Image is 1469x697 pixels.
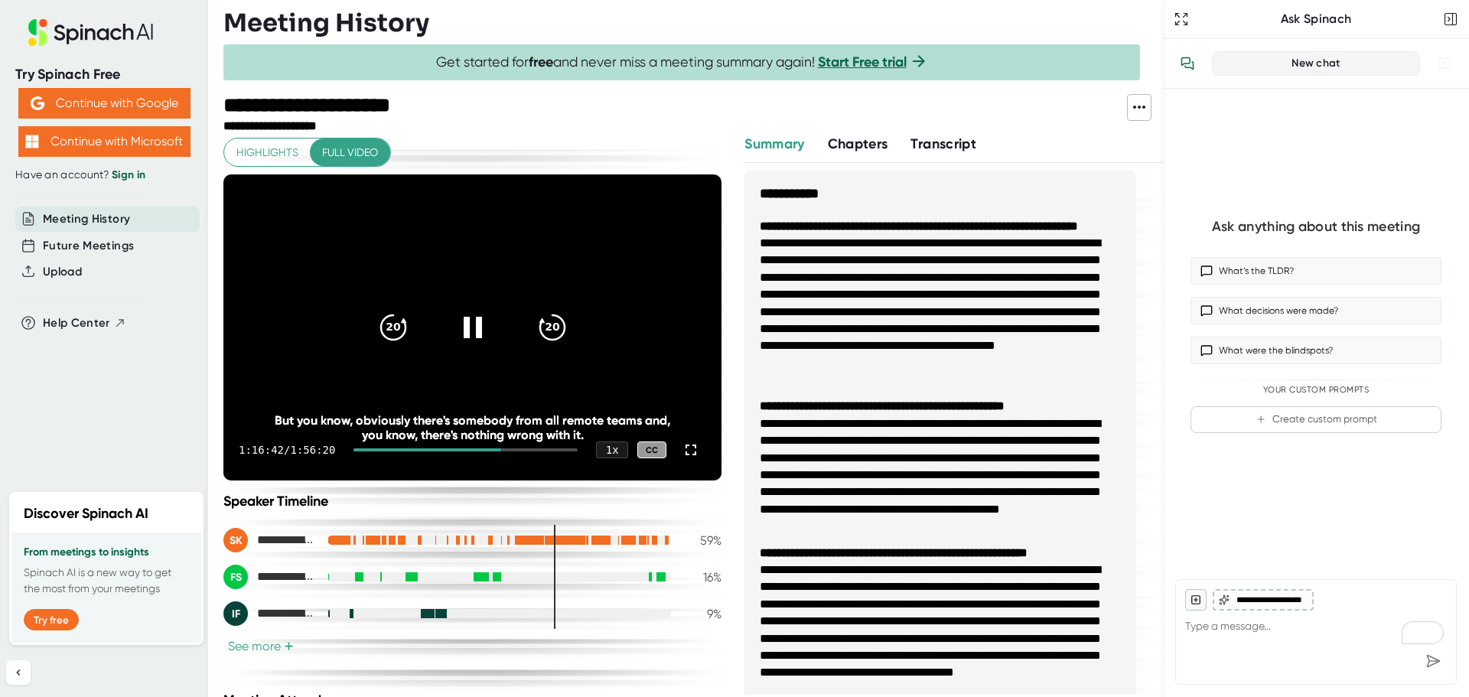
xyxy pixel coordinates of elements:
[223,638,298,654] button: See more+
[910,135,976,152] span: Transcript
[828,135,888,152] span: Chapters
[223,565,248,589] div: FS
[818,54,907,70] a: Start Free trial
[24,609,79,630] button: Try free
[239,444,335,456] div: 1:16:42 / 1:56:20
[1185,611,1447,647] textarea: To enrich screen reader interactions, please activate Accessibility in Grammarly extension settings
[223,601,315,626] div: Ian-Michael Farkas
[43,210,130,228] button: Meeting History
[529,54,553,70] b: free
[223,601,248,626] div: IF
[223,528,248,552] div: SK
[828,134,888,155] button: Chapters
[112,168,145,181] a: Sign in
[683,533,721,548] div: 59 %
[236,143,298,162] span: Highlights
[1191,257,1441,285] button: What’s the TLDR?
[223,528,315,552] div: Steven Kadoch
[18,126,191,157] button: Continue with Microsoft
[15,168,193,182] div: Have an account?
[6,660,31,685] button: Collapse sidebar
[436,54,928,71] span: Get started for and never miss a meeting summary again!
[1191,337,1441,364] button: What were the blindspots?
[744,135,804,152] span: Summary
[24,503,148,524] h2: Discover Spinach AI
[31,96,44,110] img: Aehbyd4JwY73AAAAAElFTkSuQmCC
[1171,8,1192,30] button: Expand to Ask Spinach page
[284,640,294,653] span: +
[1419,647,1447,675] div: Send message
[1191,406,1441,433] button: Create custom prompt
[24,546,189,559] h3: From meetings to insights
[310,138,390,167] button: Full video
[273,413,672,442] div: But you know, obviously there's somebody from all remote teams and, you know, there's nothing wro...
[322,143,378,162] span: Full video
[683,607,721,621] div: 9 %
[223,565,315,589] div: Fabrizio De Simone
[24,565,189,597] p: Spinach AI is a new way to get the most from your meetings
[43,314,126,332] button: Help Center
[223,8,429,37] h3: Meeting History
[596,441,628,458] div: 1 x
[223,493,721,510] div: Speaker Timeline
[15,66,193,83] div: Try Spinach Free
[637,441,666,459] div: CC
[1191,297,1441,324] button: What decisions were made?
[1172,48,1203,79] button: View conversation history
[1212,218,1420,236] div: Ask anything about this meeting
[1192,11,1440,27] div: Ask Spinach
[43,237,134,255] button: Future Meetings
[43,263,82,281] button: Upload
[224,138,311,167] button: Highlights
[1440,8,1461,30] button: Close conversation sidebar
[744,134,804,155] button: Summary
[18,88,191,119] button: Continue with Google
[43,314,110,332] span: Help Center
[1191,385,1441,396] div: Your Custom Prompts
[910,134,976,155] button: Transcript
[1222,57,1410,70] div: New chat
[683,570,721,585] div: 16 %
